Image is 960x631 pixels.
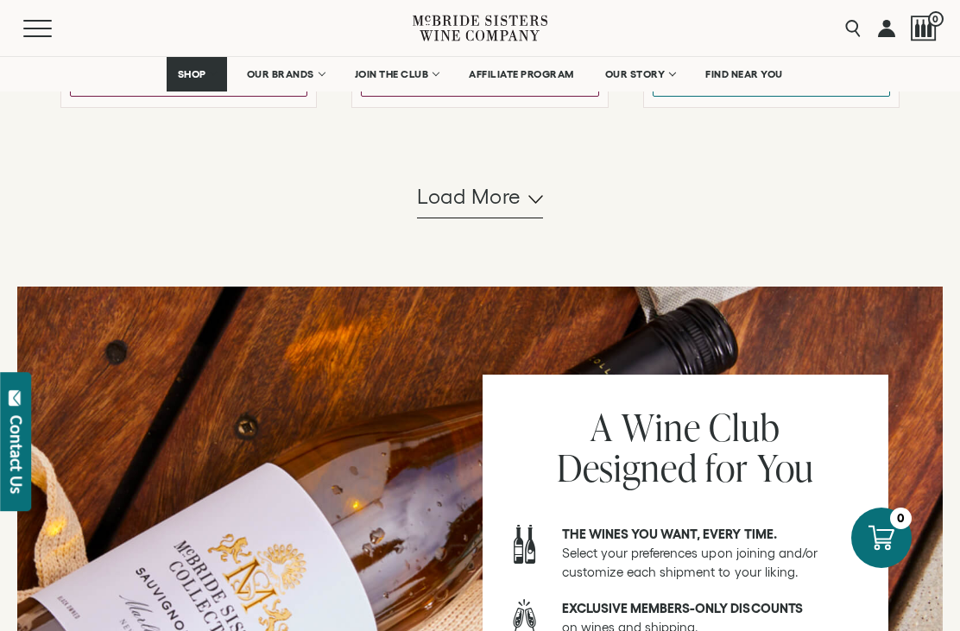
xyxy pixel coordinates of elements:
span: You [757,442,815,493]
span: Designed [557,442,698,493]
a: AFFILIATE PROGRAM [458,57,585,91]
span: JOIN THE CLUB [355,68,429,80]
span: Load more [417,182,521,211]
a: FIND NEAR YOU [694,57,794,91]
div: Contact Us [8,415,25,494]
span: Wine [622,401,700,452]
span: SHOP [178,68,207,80]
div: 0 [890,508,912,529]
a: JOIN THE CLUB [344,57,450,91]
span: FIND NEAR YOU [705,68,783,80]
a: OUR BRANDS [236,57,335,91]
span: for [705,442,748,493]
span: AFFILIATE PROGRAM [469,68,574,80]
button: Mobile Menu Trigger [23,20,85,37]
p: Select your preferences upon joining and/or customize each shipment to your liking. [562,525,865,582]
span: OUR STORY [605,68,666,80]
a: OUR STORY [594,57,686,91]
strong: The wines you want, every time. [562,527,777,541]
strong: Exclusive members-only discounts [562,601,803,615]
a: SHOP [167,57,227,91]
span: A [591,401,613,452]
button: Load more [417,177,543,218]
span: OUR BRANDS [247,68,314,80]
span: Club [709,401,780,452]
span: 0 [928,11,944,27]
